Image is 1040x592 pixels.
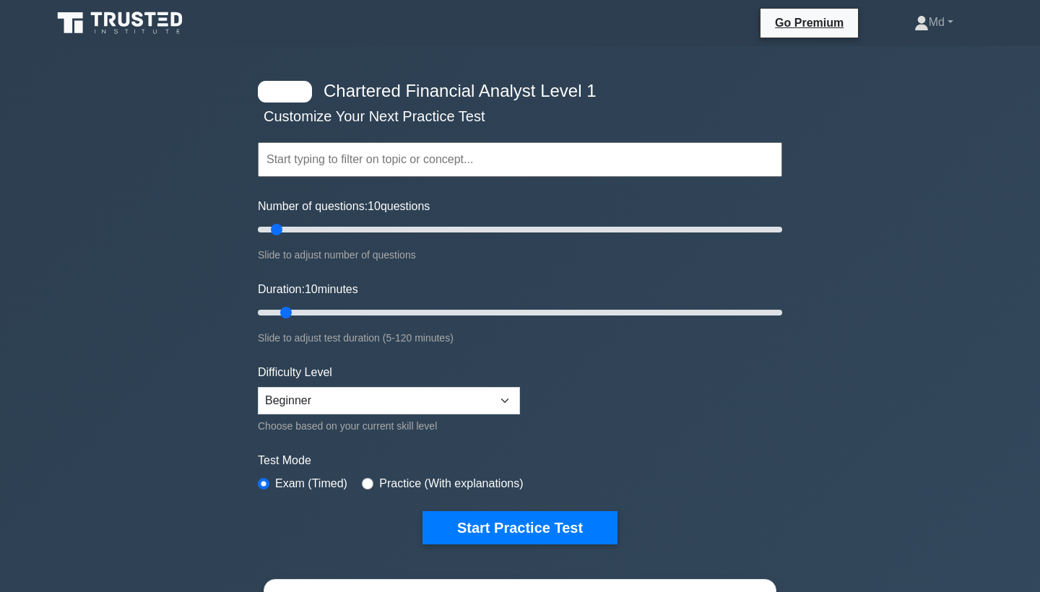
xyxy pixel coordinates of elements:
[258,281,358,298] label: Duration: minutes
[305,283,318,295] span: 10
[258,329,782,347] div: Slide to adjust test duration (5-120 minutes)
[275,475,347,492] label: Exam (Timed)
[258,142,782,177] input: Start typing to filter on topic or concept...
[258,198,430,215] label: Number of questions: questions
[880,8,988,37] a: Md
[258,246,782,264] div: Slide to adjust number of questions
[258,417,520,435] div: Choose based on your current skill level
[318,81,711,102] h4: Chartered Financial Analyst Level 1
[766,14,852,32] a: Go Premium
[422,511,617,544] button: Start Practice Test
[379,475,523,492] label: Practice (With explanations)
[368,200,381,212] span: 10
[258,452,782,469] label: Test Mode
[258,364,332,381] label: Difficulty Level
